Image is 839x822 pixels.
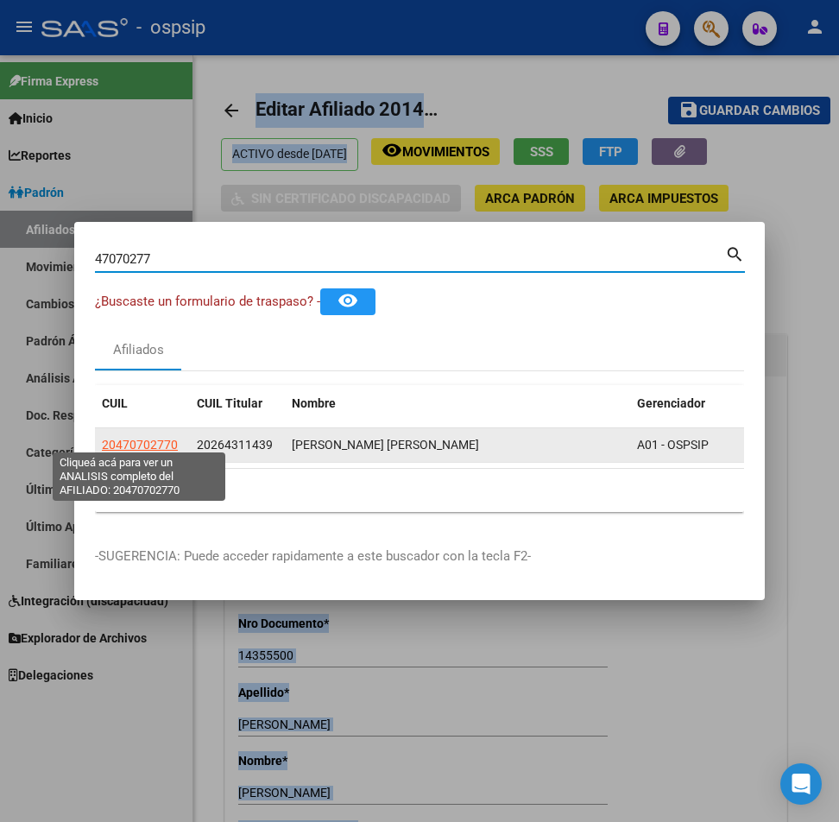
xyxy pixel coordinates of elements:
[197,438,273,452] span: 20264311439
[95,547,744,566] p: -SUGERENCIA: Puede acceder rapidamente a este buscador con la tecla F2-
[630,385,751,422] datatable-header-cell: Gerenciador
[95,469,744,512] div: 1 total
[292,396,336,410] span: Nombre
[637,438,709,452] span: A01 - OSPSIP
[285,385,630,422] datatable-header-cell: Nombre
[292,435,623,455] div: [PERSON_NAME] [PERSON_NAME]
[102,396,128,410] span: CUIL
[197,396,262,410] span: CUIL Titular
[725,243,745,263] mat-icon: search
[95,385,190,422] datatable-header-cell: CUIL
[113,340,164,360] div: Afiliados
[190,385,285,422] datatable-header-cell: CUIL Titular
[95,294,320,309] span: ¿Buscaste un formulario de traspaso? -
[780,763,822,805] div: Open Intercom Messenger
[337,290,358,311] mat-icon: remove_red_eye
[637,396,705,410] span: Gerenciador
[102,438,178,452] span: 20470702770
